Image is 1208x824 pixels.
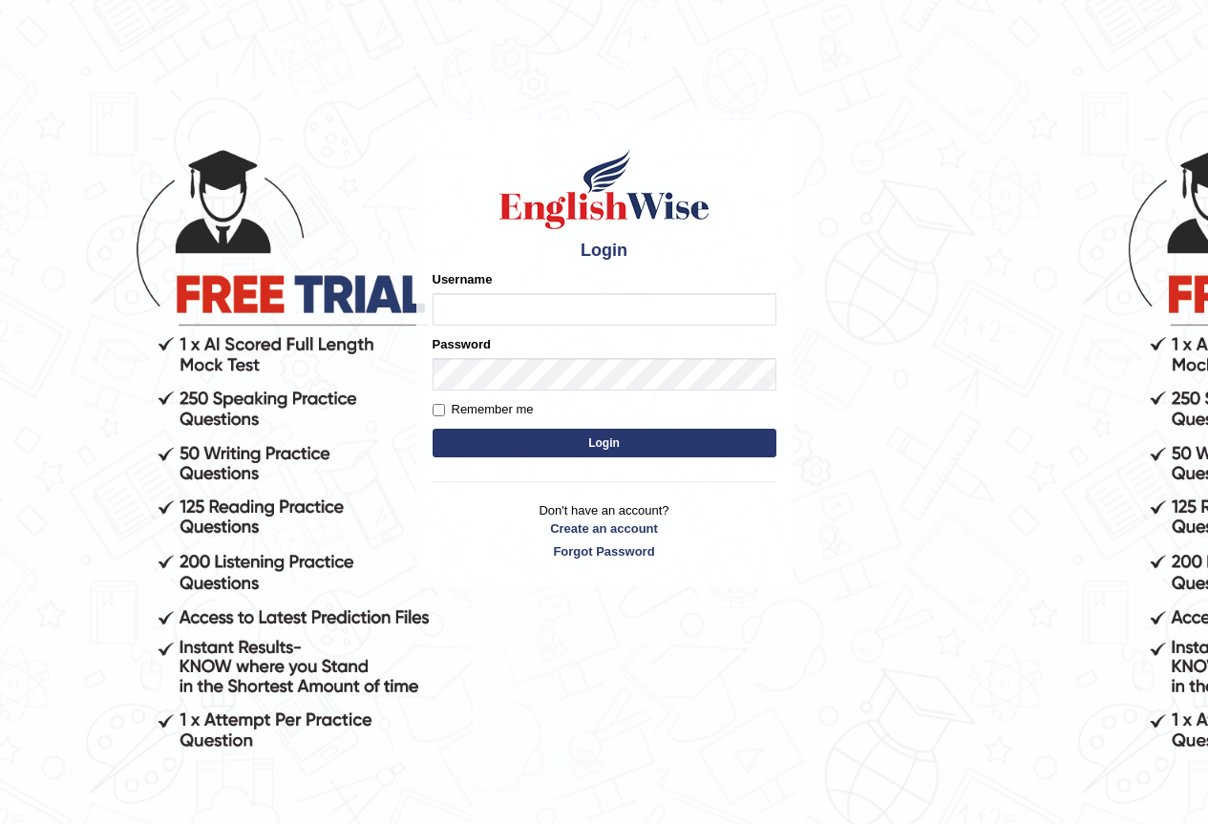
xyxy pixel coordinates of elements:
label: Password [433,335,491,353]
p: Don't have an account? [433,501,776,560]
a: Create an account [433,519,776,538]
button: Login [433,429,776,457]
label: Remember me [433,400,534,419]
input: Remember me [433,404,445,416]
img: Logo of English Wise sign in for intelligent practice with AI [496,146,713,232]
h4: Login [433,242,776,261]
label: Username [433,270,493,288]
a: Forgot Password [433,542,776,560]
